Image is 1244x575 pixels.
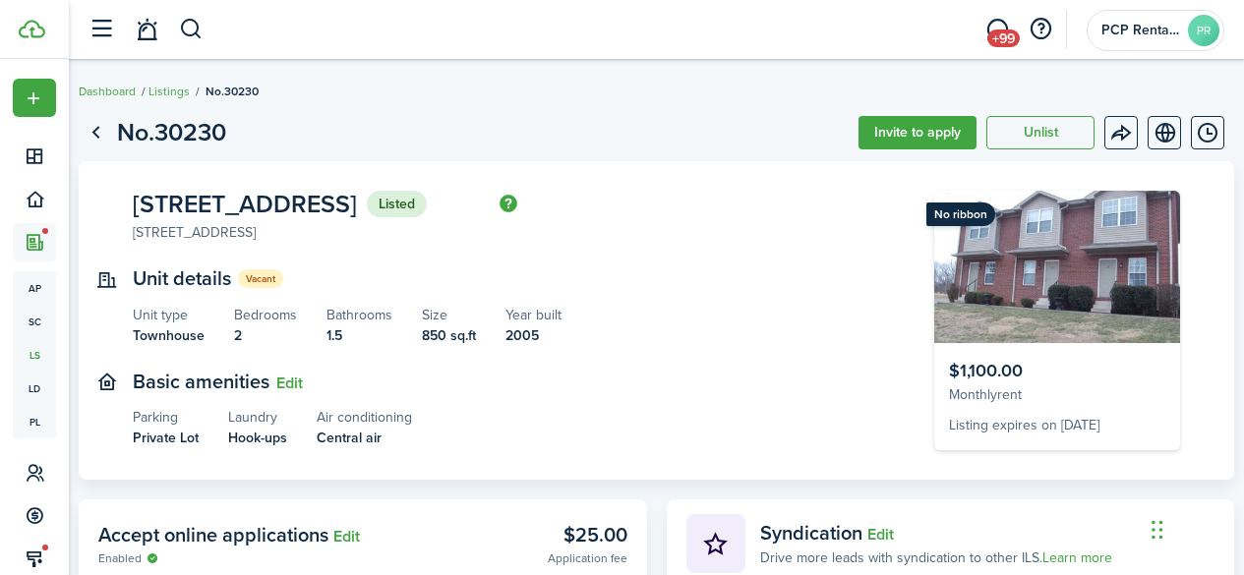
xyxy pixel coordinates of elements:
[1042,547,1112,568] a: Learn more
[422,325,476,346] listing-view-item-description: 850 sq.ft
[859,116,977,149] button: Invite to apply
[326,325,392,346] listing-view-item-description: 1.5
[1152,500,1163,559] div: Drag
[317,407,412,428] listing-view-item-title: Air conditioning
[133,267,231,290] text-item: Unit details
[19,20,45,38] img: TenantCloud
[1146,481,1244,575] iframe: Chat Widget
[987,29,1020,47] span: +99
[333,528,360,546] button: Edit
[13,305,56,338] a: sc
[117,114,226,151] h1: No.30230
[422,305,476,325] listing-view-item-title: Size
[238,269,283,288] status: Vacant
[978,5,1016,55] a: Messaging
[934,191,1180,343] img: Listing avatar
[13,372,56,405] a: ld
[79,116,112,149] a: Go back
[367,191,427,218] status: Listed
[276,374,303,392] button: Edit
[133,371,269,393] text-item: Basic amenities
[179,13,204,46] button: Search
[867,526,894,544] button: Edit
[986,116,1095,149] button: Unlist
[1024,13,1057,46] button: Open resource center
[148,83,190,100] a: Listings
[1104,116,1138,149] button: Open menu
[760,518,862,547] span: Syndication
[98,549,360,567] listing-view-item-indicator: Enabled
[505,305,562,325] listing-view-item-title: Year built
[128,5,165,55] a: Notifications
[133,325,205,346] listing-view-item-description: Townhouse
[98,520,328,549] span: Accept online applications
[206,83,259,100] span: No.30230
[317,428,412,448] listing-view-item-description: Central air
[1148,116,1181,149] a: View on website
[548,520,627,549] div: $25.00
[1191,116,1224,149] button: Timeline
[79,83,136,100] a: Dashboard
[1101,24,1180,37] span: PCP Rental Division
[13,271,56,305] a: ap
[1188,15,1219,46] avatar-text: PR
[548,549,627,567] listing-view-item-indicator: Application fee
[133,222,256,243] div: [STREET_ADDRESS]
[234,325,297,346] listing-view-item-description: 2
[228,407,287,428] listing-view-item-title: Laundry
[926,202,995,226] ribbon: No ribbon
[133,305,205,325] listing-view-item-title: Unit type
[505,325,562,346] listing-view-item-description: 2005
[949,358,1165,384] div: $1,100.00
[133,192,357,216] span: [STREET_ADDRESS]
[13,79,56,117] button: Open menu
[83,11,120,48] button: Open sidebar
[760,547,1112,568] div: Drive more leads with syndication to other ILS.
[13,405,56,438] a: pl
[133,407,199,428] listing-view-item-title: Parking
[228,428,287,448] listing-view-item-description: Hook-ups
[133,428,199,448] listing-view-item-description: Private Lot
[949,415,1165,435] div: Listing expires on [DATE]
[234,305,297,325] listing-view-item-title: Bedrooms
[13,338,56,372] a: ls
[326,305,392,325] listing-view-item-title: Bathrooms
[949,384,1165,405] div: Monthly rent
